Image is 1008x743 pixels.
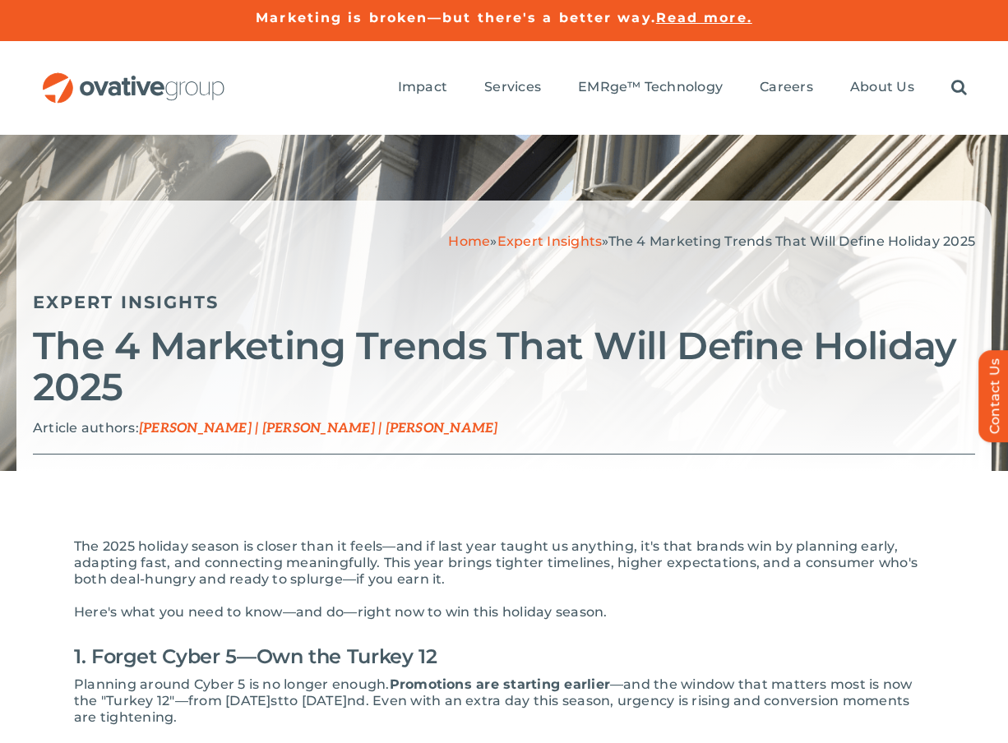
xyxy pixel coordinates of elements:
[256,10,656,25] a: Marketing is broken—but there's a better way.
[951,79,967,97] a: Search
[656,10,752,25] a: Read more.
[347,693,365,708] span: nd
[497,233,603,249] a: Expert Insights
[33,292,220,312] a: Expert Insights
[398,79,447,97] a: Impact
[484,79,541,95] span: Services
[760,79,813,97] a: Careers
[284,693,347,708] span: to [DATE]
[850,79,914,97] a: About Us
[448,233,490,249] a: Home
[74,538,918,587] span: The 2025 holiday season is closer than it feels—and if last year taught us anything, it's that br...
[74,676,390,692] span: Planning around Cyber 5 is no longer enough.
[74,676,913,708] span: —and the window that matters most is now the "Turkey 12"—from [DATE]
[33,325,975,408] h2: The 4 Marketing Trends That Will Define Holiday 2025
[760,79,813,95] span: Careers
[270,693,283,708] span: st
[74,604,608,620] span: Here's what you need to know—and do—right now to win this holiday season.
[398,79,447,95] span: Impact
[390,676,610,692] span: Promotions are starting earlier
[398,62,967,114] nav: Menu
[578,79,723,97] a: EMRge™ Technology
[850,79,914,95] span: About Us
[74,693,909,725] span: . Even with an extra day this season, urgency is rising and conversion moments are tightening.
[33,420,975,437] p: Article authors:
[578,79,723,95] span: EMRge™ Technology
[608,233,975,249] span: The 4 Marketing Trends That Will Define Holiday 2025
[74,637,934,676] h2: 1. Forget Cyber 5—Own the Turkey 12
[139,421,498,436] span: [PERSON_NAME] | [PERSON_NAME] | [PERSON_NAME]
[448,233,975,249] span: » »
[484,79,541,97] a: Services
[41,71,226,86] a: OG_Full_horizontal_RGB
